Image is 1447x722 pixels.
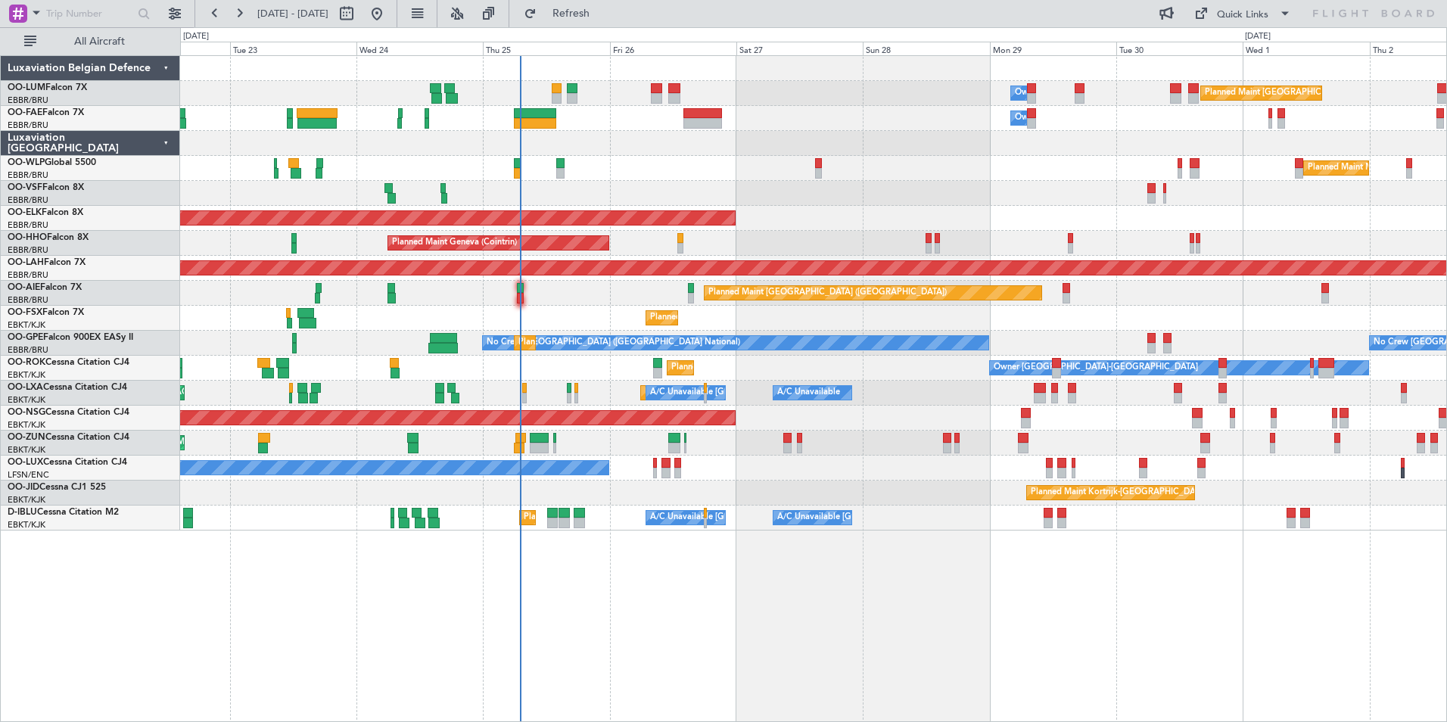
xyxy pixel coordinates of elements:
[183,30,209,43] div: [DATE]
[487,331,740,354] div: No Crew [GEOGRAPHIC_DATA] ([GEOGRAPHIC_DATA] National)
[8,170,48,181] a: EBBR/BRU
[8,358,129,367] a: OO-ROKCessna Citation CJ4
[610,42,736,55] div: Fri 26
[1187,2,1299,26] button: Quick Links
[8,433,45,442] span: OO-ZUN
[8,244,48,256] a: EBBR/BRU
[777,381,840,404] div: A/C Unavailable
[8,120,48,131] a: EBBR/BRU
[518,331,792,354] div: Planned Maint [GEOGRAPHIC_DATA] ([GEOGRAPHIC_DATA] National)
[8,508,119,517] a: D-IBLUCessna Citation M2
[8,108,84,117] a: OO-FAEFalcon 7X
[1031,481,1207,504] div: Planned Maint Kortrijk-[GEOGRAPHIC_DATA]
[8,183,84,192] a: OO-VSFFalcon 8X
[708,282,947,304] div: Planned Maint [GEOGRAPHIC_DATA] ([GEOGRAPHIC_DATA])
[8,183,42,192] span: OO-VSF
[8,383,43,392] span: OO-LXA
[8,208,42,217] span: OO-ELK
[8,283,40,292] span: OO-AIE
[8,258,86,267] a: OO-LAHFalcon 7X
[8,83,45,92] span: OO-LUM
[392,232,517,254] div: Planned Maint Geneva (Cointrin)
[1245,30,1271,43] div: [DATE]
[994,356,1198,379] div: Owner [GEOGRAPHIC_DATA]-[GEOGRAPHIC_DATA]
[8,308,42,317] span: OO-FSX
[8,358,45,367] span: OO-ROK
[8,458,43,467] span: OO-LUX
[650,381,932,404] div: A/C Unavailable [GEOGRAPHIC_DATA] ([GEOGRAPHIC_DATA] National)
[1015,82,1118,104] div: Owner Melsbroek Air Base
[8,458,127,467] a: OO-LUXCessna Citation CJ4
[8,483,39,492] span: OO-JID
[8,333,43,342] span: OO-GPE
[671,356,848,379] div: Planned Maint Kortrijk-[GEOGRAPHIC_DATA]
[8,394,45,406] a: EBKT/KJK
[8,469,49,481] a: LFSN/ENC
[650,506,932,529] div: A/C Unavailable [GEOGRAPHIC_DATA] ([GEOGRAPHIC_DATA] National)
[8,308,84,317] a: OO-FSXFalcon 7X
[8,195,48,206] a: EBBR/BRU
[540,8,603,19] span: Refresh
[8,344,48,356] a: EBBR/BRU
[8,233,89,242] a: OO-HHOFalcon 8X
[257,7,328,20] span: [DATE] - [DATE]
[356,42,483,55] div: Wed 24
[1015,107,1118,129] div: Owner Melsbroek Air Base
[230,42,356,55] div: Tue 23
[8,158,96,167] a: OO-WLPGlobal 5500
[8,83,87,92] a: OO-LUMFalcon 7X
[8,269,48,281] a: EBBR/BRU
[8,494,45,506] a: EBKT/KJK
[1217,8,1268,23] div: Quick Links
[8,294,48,306] a: EBBR/BRU
[8,333,133,342] a: OO-GPEFalcon 900EX EASy II
[777,506,1019,529] div: A/C Unavailable [GEOGRAPHIC_DATA]-[GEOGRAPHIC_DATA]
[8,383,127,392] a: OO-LXACessna Citation CJ4
[1308,157,1417,179] div: Planned Maint Milan (Linate)
[8,444,45,456] a: EBKT/KJK
[8,208,83,217] a: OO-ELKFalcon 8X
[8,483,106,492] a: OO-JIDCessna CJ1 525
[8,408,129,417] a: OO-NSGCessna Citation CJ4
[8,408,45,417] span: OO-NSG
[8,519,45,531] a: EBKT/KJK
[990,42,1116,55] div: Mon 29
[39,36,160,47] span: All Aircraft
[8,108,42,117] span: OO-FAE
[1243,42,1369,55] div: Wed 1
[8,258,44,267] span: OO-LAH
[650,307,826,329] div: Planned Maint Kortrijk-[GEOGRAPHIC_DATA]
[1116,42,1243,55] div: Tue 30
[46,2,133,25] input: Trip Number
[483,42,609,55] div: Thu 25
[8,419,45,431] a: EBKT/KJK
[17,30,164,54] button: All Aircraft
[8,508,37,517] span: D-IBLU
[736,42,863,55] div: Sat 27
[8,233,47,242] span: OO-HHO
[863,42,989,55] div: Sun 28
[8,369,45,381] a: EBKT/KJK
[8,95,48,106] a: EBBR/BRU
[517,2,608,26] button: Refresh
[524,506,692,529] div: Planned Maint Nice ([GEOGRAPHIC_DATA])
[8,433,129,442] a: OO-ZUNCessna Citation CJ4
[8,158,45,167] span: OO-WLP
[8,283,82,292] a: OO-AIEFalcon 7X
[8,219,48,231] a: EBBR/BRU
[8,319,45,331] a: EBKT/KJK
